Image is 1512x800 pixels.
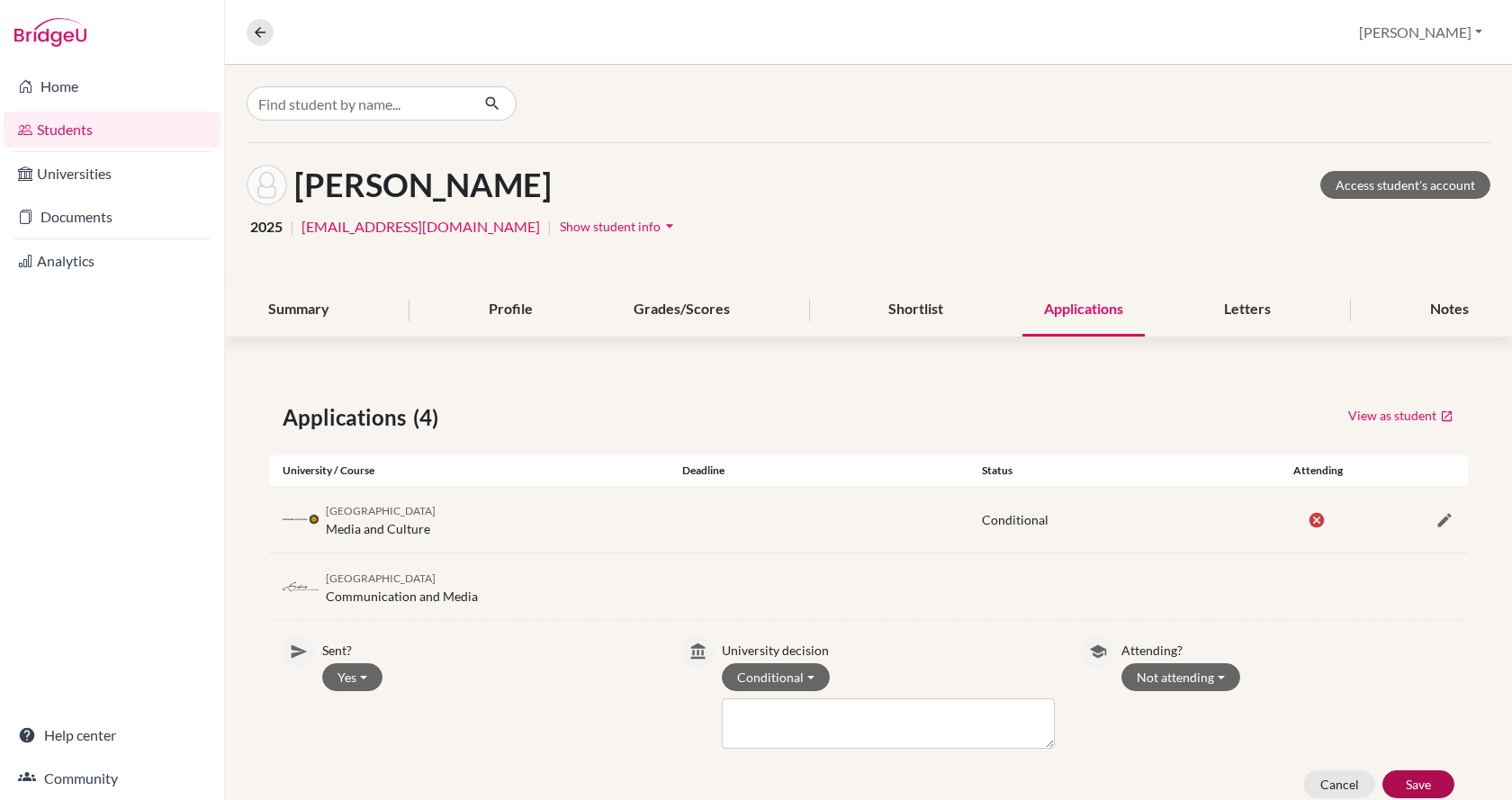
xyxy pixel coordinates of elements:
div: Shortlist [867,283,965,337]
a: Home [4,68,220,104]
button: Yes [322,663,382,691]
div: Summary [247,283,351,337]
a: Universities [4,156,220,192]
input: Find student by name... [247,86,470,121]
span: Conditional [982,512,1048,527]
span: | [290,216,294,238]
div: Attending [1268,463,1368,479]
span: Show student info [560,219,661,234]
img: nl_eur_4vlv7oka.png [283,580,319,594]
button: Save [1382,770,1454,798]
a: Help center [4,717,220,753]
div: Notes [1408,283,1490,337]
a: Documents [4,199,220,235]
a: Students [4,112,220,148]
div: Grades/Scores [612,283,751,337]
a: [EMAIL_ADDRESS][DOMAIN_NAME] [301,216,540,238]
span: [GEOGRAPHIC_DATA] [326,504,436,517]
p: Attending? [1121,635,1454,660]
div: Deadline [669,463,968,479]
img: Kornél Gyurkovics's avatar [247,165,287,205]
span: (4) [413,401,445,434]
a: Access student's account [1320,171,1490,199]
span: Applications [283,401,413,434]
button: [PERSON_NAME] [1351,15,1490,49]
div: Applications [1022,283,1145,337]
span: | [547,216,552,238]
div: Status [968,463,1268,479]
p: Sent? [322,635,655,660]
a: View as student [1347,401,1454,429]
h1: [PERSON_NAME] [294,166,552,204]
div: Letters [1202,283,1292,337]
i: arrow_drop_down [661,217,679,235]
button: Cancel [1303,770,1375,798]
img: Bridge-U [14,18,86,47]
img: nl_uu_t_tynu22.png [283,513,319,526]
button: Not attending [1121,663,1240,691]
a: Community [4,760,220,796]
div: Profile [467,283,554,337]
p: University decision [722,635,1055,660]
div: Communication and Media [326,568,478,606]
span: 2025 [250,216,283,238]
span: [GEOGRAPHIC_DATA] [326,571,436,585]
button: Show student infoarrow_drop_down [559,212,679,240]
a: Analytics [4,243,220,279]
button: Conditional [722,663,830,691]
div: Media and Culture [326,500,436,538]
div: University / Course [269,463,669,479]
